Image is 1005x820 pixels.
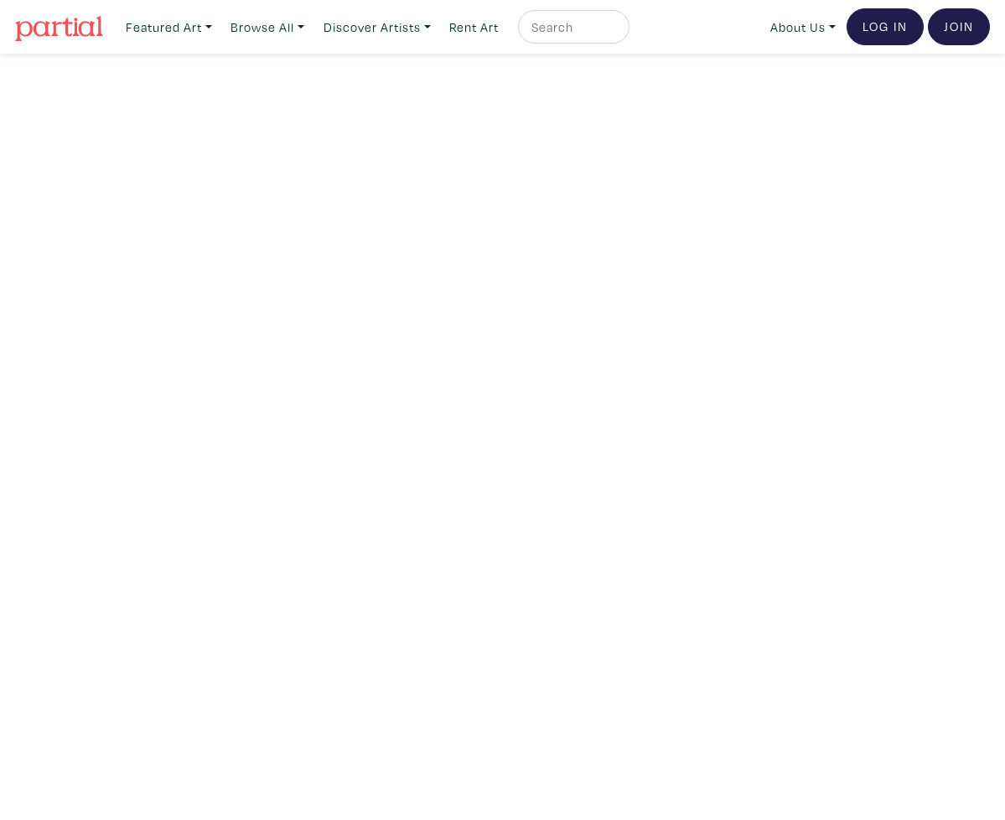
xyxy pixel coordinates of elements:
a: About Us [763,10,843,44]
a: Browse All [223,10,312,44]
a: Featured Art [118,10,220,44]
a: Log In [847,8,924,45]
a: Join [928,8,990,45]
a: Rent Art [442,10,506,44]
a: Discover Artists [316,10,438,44]
input: Search [530,17,614,38]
